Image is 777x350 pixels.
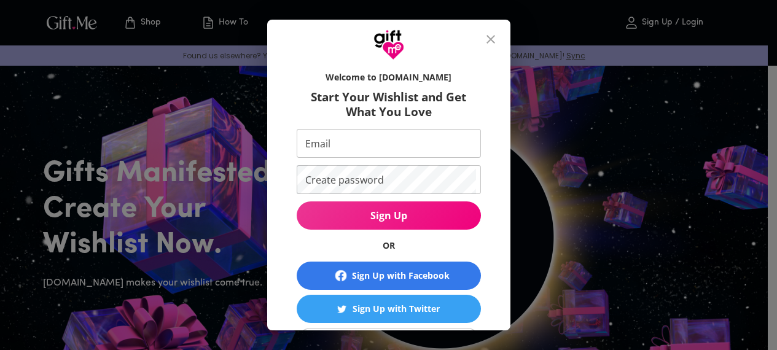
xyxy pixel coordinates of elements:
[353,302,440,316] div: Sign Up with Twitter
[297,71,481,84] h6: Welcome to [DOMAIN_NAME]
[337,305,346,314] img: Sign Up with Twitter
[297,201,481,230] button: Sign Up
[373,29,404,60] img: GiftMe Logo
[297,262,481,290] button: Sign Up with Facebook
[297,239,481,252] h6: OR
[476,25,506,54] button: close
[297,209,481,222] span: Sign Up
[297,295,481,323] button: Sign Up with TwitterSign Up with Twitter
[352,269,450,282] div: Sign Up with Facebook
[297,90,481,119] h6: Start Your Wishlist and Get What You Love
